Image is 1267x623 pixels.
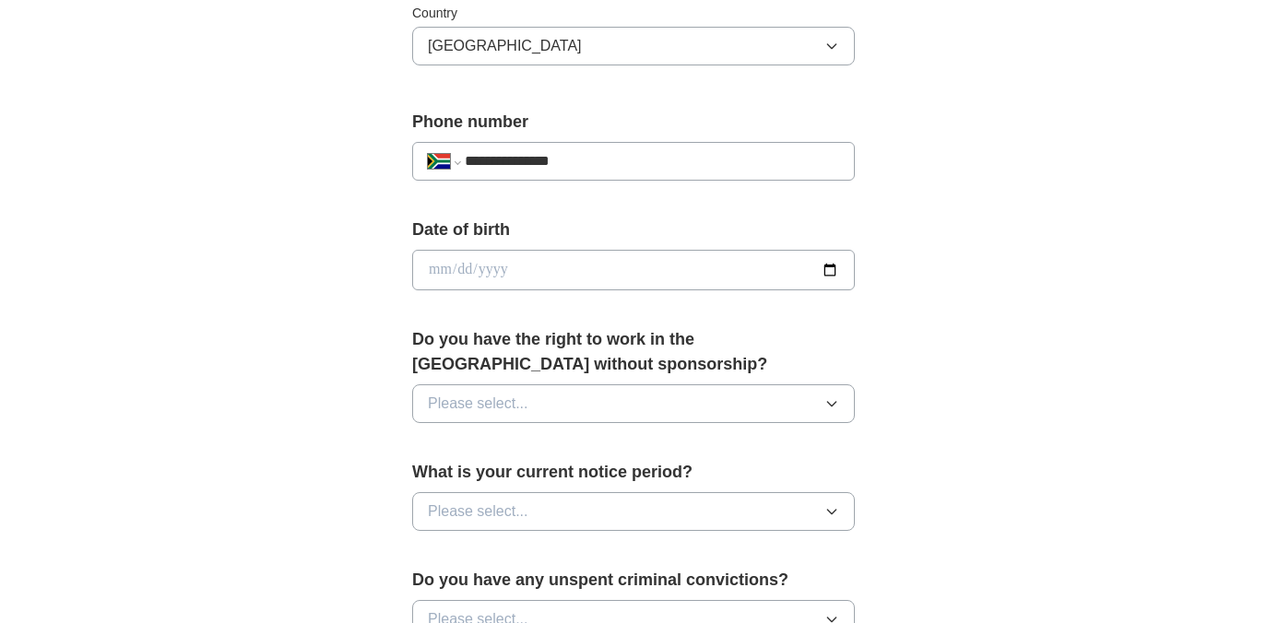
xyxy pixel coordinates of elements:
[412,110,855,135] label: Phone number
[428,500,528,523] span: Please select...
[412,384,855,423] button: Please select...
[412,568,855,593] label: Do you have any unspent criminal convictions?
[428,35,582,57] span: [GEOGRAPHIC_DATA]
[412,492,855,531] button: Please select...
[412,460,855,485] label: What is your current notice period?
[428,393,528,415] span: Please select...
[412,27,855,65] button: [GEOGRAPHIC_DATA]
[412,4,855,23] label: Country
[412,327,855,377] label: Do you have the right to work in the [GEOGRAPHIC_DATA] without sponsorship?
[412,217,855,242] label: Date of birth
